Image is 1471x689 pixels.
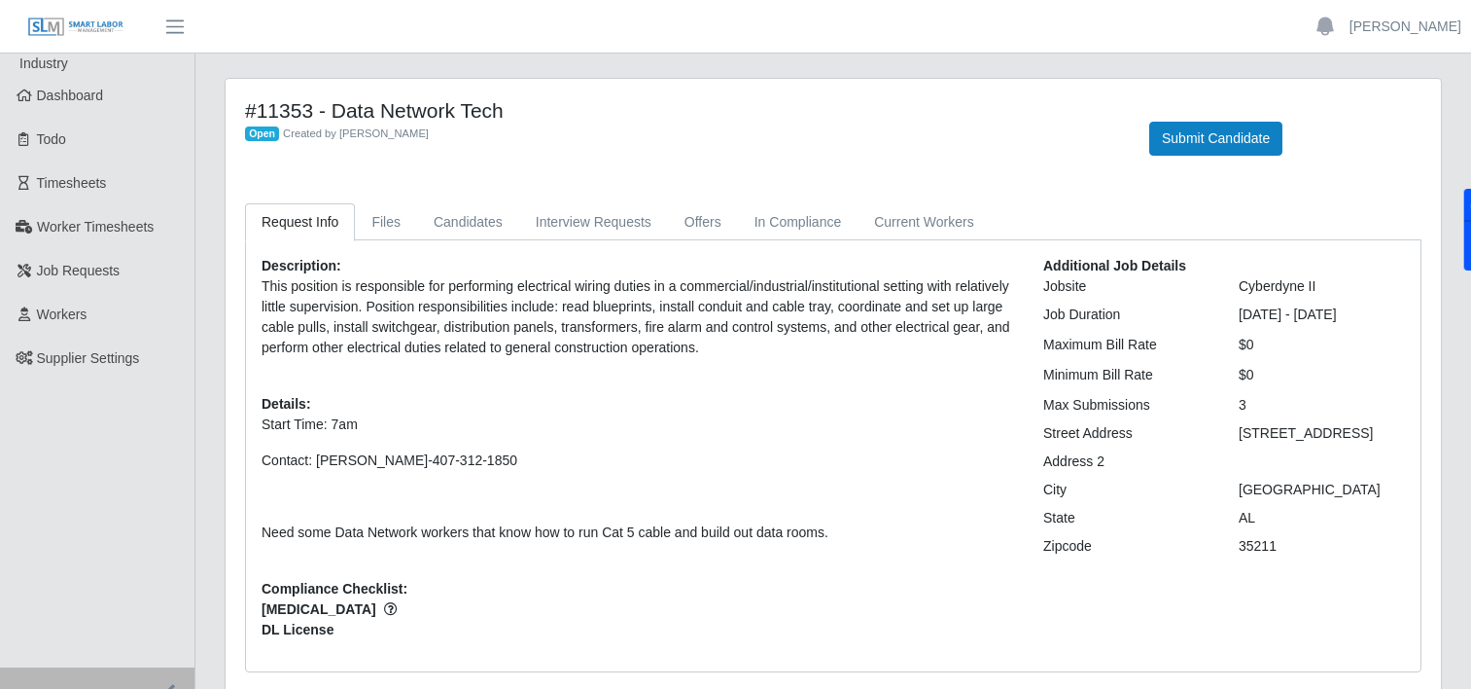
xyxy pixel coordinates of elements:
div: Street Address [1029,423,1224,444]
div: Address 2 [1029,452,1224,472]
span: Industry [19,55,68,71]
h4: #11353 - Data Network Tech [245,98,1120,123]
div: [DATE] - [DATE] [1224,305,1419,325]
div: [GEOGRAPHIC_DATA] [1224,480,1419,500]
div: $0 [1224,365,1419,385]
img: SLM Logo [27,17,124,38]
div: [STREET_ADDRESS] [1224,423,1419,444]
div: Maximum Bill Rate [1029,335,1224,355]
span: Open [245,127,279,142]
b: Details: [262,396,311,412]
a: Request Info [245,203,355,241]
p: Need some Data Network workers that know how to run Cat 5 cable and build out data rooms. [262,523,1014,543]
div: Job Duration [1029,305,1224,325]
span: Todo [37,131,66,147]
a: [PERSON_NAME] [1349,17,1461,37]
span: Timesheets [37,175,107,191]
div: 3 [1224,395,1419,416]
div: Zipcode [1029,536,1224,557]
a: Candidates [417,203,519,241]
span: Created by [PERSON_NAME] [283,127,429,139]
div: Cyberdyne II [1224,276,1419,297]
div: Minimum Bill Rate [1029,365,1224,385]
div: Max Submissions [1029,395,1224,416]
span: DL License [262,620,1014,640]
span: [MEDICAL_DATA] [262,599,1014,620]
b: Additional Job Details [1043,258,1186,273]
a: Offers [668,203,738,241]
div: State [1029,508,1224,528]
a: In Compliance [738,203,858,241]
button: Submit Candidate [1149,122,1282,156]
b: Description: [262,258,341,273]
p: Start Time: 7am [262,415,1014,435]
div: City [1029,480,1224,500]
a: Interview Requests [519,203,668,241]
a: Current Workers [858,203,990,241]
span: Job Requests [37,263,121,278]
p: Contact: [PERSON_NAME]-407-312-1850 [262,451,1014,471]
div: Jobsite [1029,276,1224,297]
div: $0 [1224,335,1419,355]
span: Supplier Settings [37,350,140,366]
p: This position is responsible for performing electrical wiring duties in a commercial/industrial/i... [262,276,1014,358]
div: 35211 [1224,536,1419,557]
div: AL [1224,508,1419,528]
span: Worker Timesheets [37,219,154,235]
b: Compliance Checklist: [262,581,407,597]
span: Dashboard [37,88,104,103]
span: Workers [37,307,88,322]
a: Files [355,203,417,241]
